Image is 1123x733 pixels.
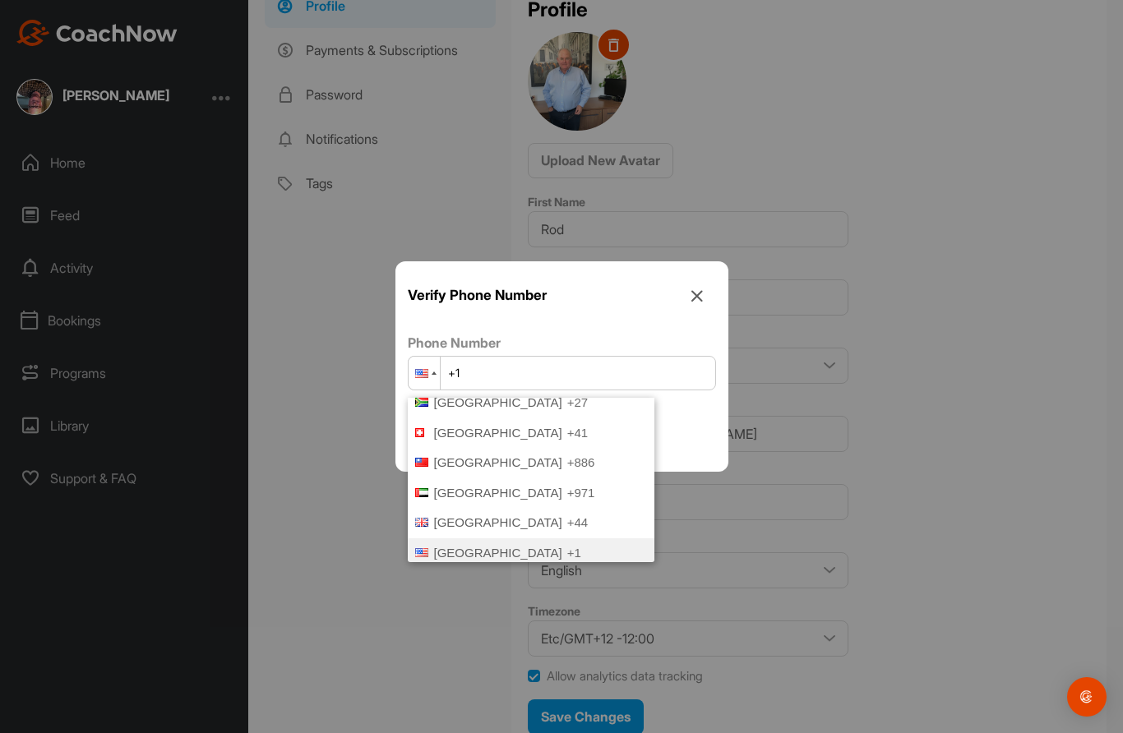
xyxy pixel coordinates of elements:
[408,333,716,353] label: Phone Number
[567,515,588,529] span: +44
[567,546,581,560] span: +1
[1067,677,1107,717] div: Open Intercom Messenger
[409,357,440,390] div: United States: + 1
[434,486,562,500] span: [GEOGRAPHIC_DATA]
[434,546,562,560] span: [GEOGRAPHIC_DATA]
[567,426,588,440] span: +41
[567,395,588,409] span: +27
[434,455,562,469] span: [GEOGRAPHIC_DATA]
[434,515,562,529] span: [GEOGRAPHIC_DATA]
[434,426,562,440] span: [GEOGRAPHIC_DATA]
[408,356,716,390] input: 1 (702) 123-4567
[408,285,547,306] h4: Verify Phone Number
[434,395,562,409] span: [GEOGRAPHIC_DATA]
[567,455,595,469] span: +886
[567,486,595,500] span: +971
